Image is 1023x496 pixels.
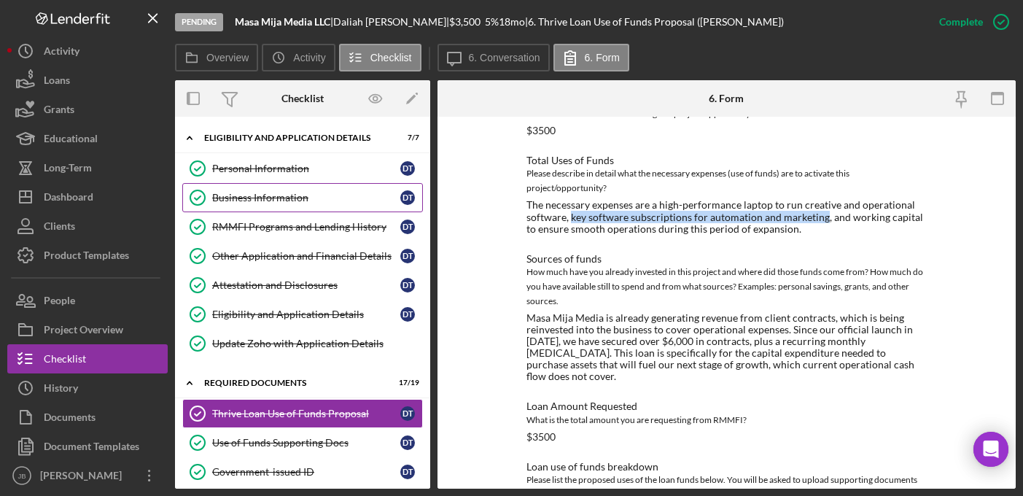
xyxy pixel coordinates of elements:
[281,93,324,104] div: Checklist
[973,432,1008,467] div: Open Intercom Messenger
[7,403,168,432] a: Documents
[400,161,415,176] div: D T
[437,44,550,71] button: 6. Conversation
[7,66,168,95] button: Loans
[449,15,481,28] span: $3,500
[212,250,400,262] div: Other Application and Financial Details
[182,399,423,428] a: Thrive Loan Use of Funds ProposalDT
[212,437,400,449] div: Use of Funds Supporting Docs
[526,400,927,412] div: Loan Amount Requested
[526,199,927,234] div: The necessary expenses are a high-performance laptop to run creative and operational software, ke...
[7,241,168,270] a: Product Templates
[7,36,168,66] button: Activity
[182,271,423,300] a: Attestation and DisclosuresDT
[333,16,449,28] div: Daliah [PERSON_NAME] |
[212,279,400,291] div: Attestation and Disclosures
[7,432,168,461] button: Document Templates
[182,428,423,457] a: Use of Funds Supporting DocsDT
[17,472,26,480] text: JB
[7,286,168,315] button: People
[262,44,335,71] button: Activity
[212,408,400,419] div: Thrive Loan Use of Funds Proposal
[499,16,525,28] div: 18 mo
[175,44,258,71] button: Overview
[44,241,129,274] div: Product Templates
[182,154,423,183] a: Personal InformationDT
[526,431,556,443] div: $3500
[400,307,415,322] div: D T
[7,315,168,344] button: Project Overview
[526,413,927,427] div: What is the total amount you are requesting from RMMFI?
[553,44,629,71] button: 6. Form
[182,457,423,487] a: Government-issued IDDT
[212,338,422,349] div: Update Zoho with Application Details
[7,153,168,182] button: Long-Term
[44,182,93,215] div: Dashboard
[182,241,423,271] a: Other Application and Financial DetailsDT
[339,44,421,71] button: Checklist
[393,379,419,387] div: 17 / 19
[526,155,927,166] div: Total Uses of Funds
[44,403,96,435] div: Documents
[44,153,92,186] div: Long-Term
[370,52,412,63] label: Checklist
[7,373,168,403] button: History
[44,373,78,406] div: History
[393,133,419,142] div: 7 / 7
[7,344,168,373] button: Checklist
[36,461,131,494] div: [PERSON_NAME]
[44,315,123,348] div: Project Overview
[7,212,168,241] button: Clients
[206,52,249,63] label: Overview
[204,379,383,387] div: REQUIRED DOCUMENTS
[44,286,75,319] div: People
[526,265,927,309] div: How much have you already invested in this project and where did those funds come from? How much ...
[293,52,325,63] label: Activity
[182,183,423,212] a: Business InformationDT
[44,432,139,465] div: Document Templates
[585,52,620,63] label: 6. Form
[526,253,927,265] div: Sources of funds
[400,435,415,450] div: D T
[182,300,423,329] a: Eligibility and Application DetailsDT
[400,249,415,263] div: D T
[400,190,415,205] div: D T
[7,182,168,212] button: Dashboard
[212,466,400,478] div: Government-issued ID
[235,16,333,28] div: |
[469,52,540,63] label: 6. Conversation
[44,95,74,128] div: Grants
[44,124,98,157] div: Educational
[526,312,927,383] div: Masa Mija Media is already generating revenue from client contracts, which is being reinvested in...
[7,461,168,490] button: JB[PERSON_NAME]
[212,192,400,204] div: Business Information
[212,309,400,320] div: Eligibility and Application Details
[44,66,70,98] div: Loans
[400,220,415,234] div: D T
[485,16,499,28] div: 5 %
[204,133,383,142] div: Eligibility and Application Details
[400,278,415,292] div: D T
[526,166,927,195] div: Please describe in detail what the necessary expenses (use of funds) are to activate this project...
[44,212,75,244] div: Clients
[175,13,223,31] div: Pending
[212,221,400,233] div: RMMFI Programs and Lending History
[400,406,415,421] div: D T
[44,344,86,377] div: Checklist
[182,329,423,358] a: Update Zoho with Application Details
[44,36,79,69] div: Activity
[525,16,784,28] div: | 6. Thrive Loan Use of Funds Proposal ([PERSON_NAME])
[526,125,556,136] div: $3500
[7,95,168,124] button: Grants
[7,124,168,153] a: Educational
